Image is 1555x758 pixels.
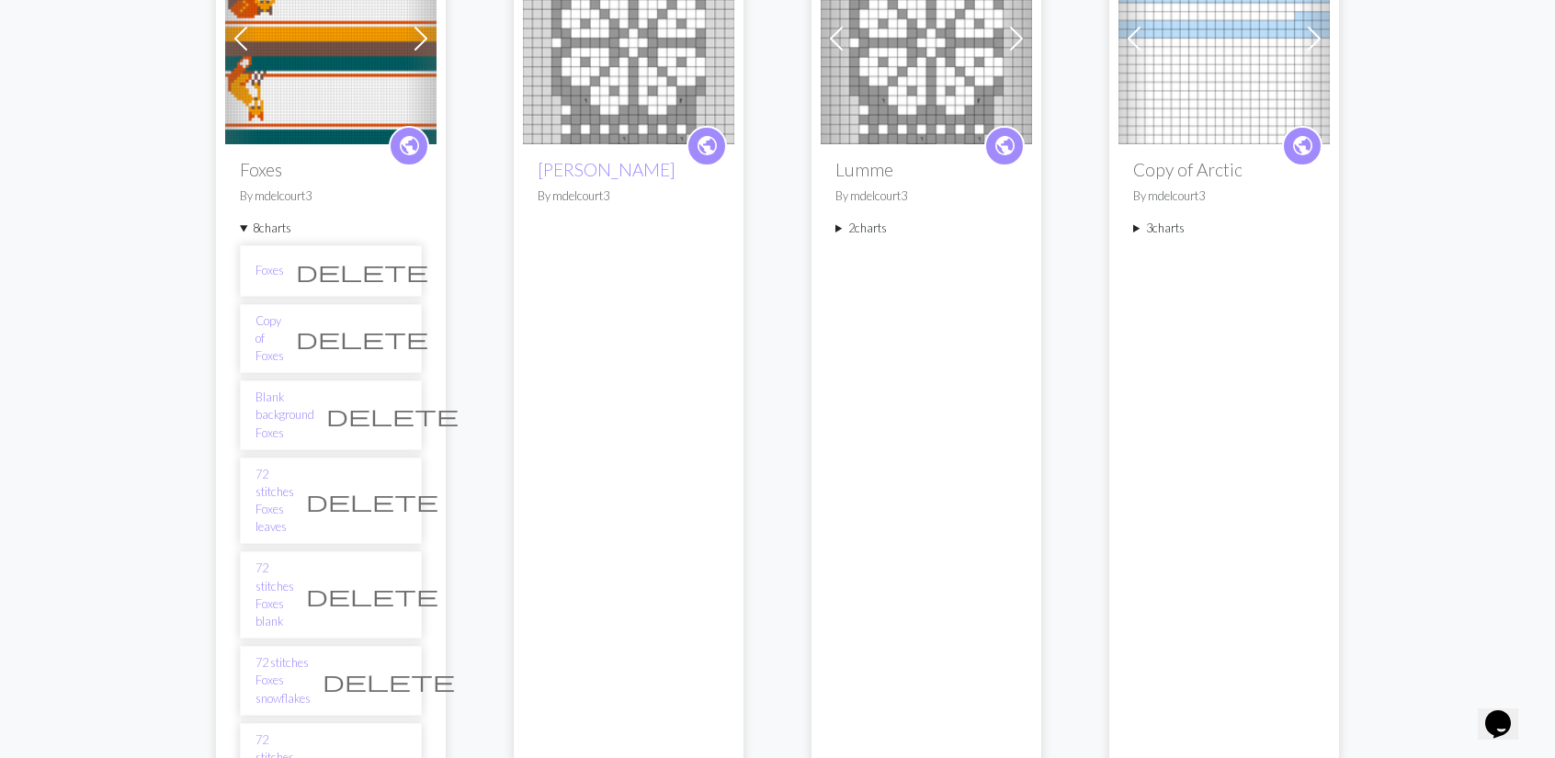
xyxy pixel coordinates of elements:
summary: 8charts [240,220,422,237]
a: Blank background Foxes [255,389,314,442]
i: public [696,128,719,164]
span: public [398,131,421,160]
a: Copy of Foxes [255,312,284,366]
span: public [696,131,719,160]
a: Arctic [1118,28,1330,45]
iframe: chat widget [1478,684,1537,740]
a: Worwood [523,28,734,45]
a: 72 stitches Foxes blank [255,560,294,630]
a: [PERSON_NAME] [538,159,675,180]
span: public [993,131,1016,160]
button: Delete chart [294,483,450,518]
a: 72 stitches Foxes leaves [255,466,294,537]
span: delete [323,668,455,694]
i: public [398,128,421,164]
a: Lumme [821,28,1032,45]
button: Delete chart [311,663,467,698]
p: By mdelcourt3 [835,187,1017,205]
a: public [984,126,1025,166]
a: 72 stitches Foxes snowflakes [255,654,311,707]
i: public [1291,128,1314,164]
a: public [687,126,727,166]
button: Delete chart [314,398,471,433]
span: public [1291,131,1314,160]
p: By mdelcourt3 [1133,187,1315,205]
summary: 3charts [1133,220,1315,237]
h2: Copy of Arctic [1133,159,1315,180]
a: Foxes [255,262,284,279]
summary: 2charts [835,220,1017,237]
span: delete [306,488,438,514]
button: Delete chart [294,578,450,613]
p: By mdelcourt3 [240,187,422,205]
p: By mdelcourt3 [538,187,720,205]
button: Delete chart [284,254,440,288]
h2: Lumme [835,159,1017,180]
i: public [993,128,1016,164]
button: Delete chart [284,321,440,356]
span: delete [296,258,428,284]
span: delete [306,583,438,608]
a: public [389,126,429,166]
span: delete [326,402,459,428]
a: public [1282,126,1322,166]
a: Foxes [225,28,437,45]
h2: Foxes [240,159,422,180]
span: delete [296,325,428,351]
